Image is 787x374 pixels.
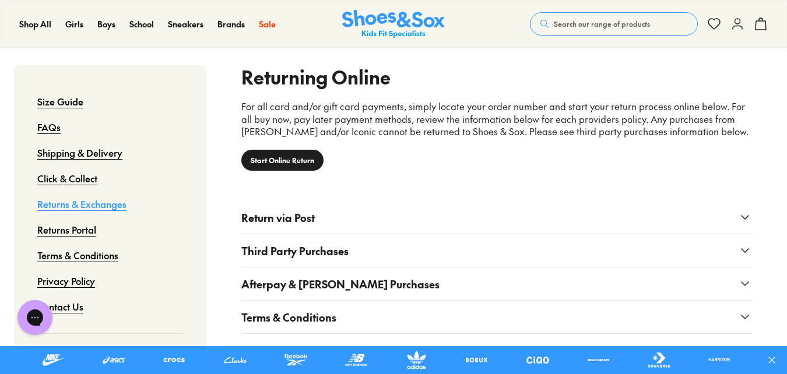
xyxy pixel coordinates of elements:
[37,294,83,319] a: Contact Us
[37,140,122,165] a: Shipping & Delivery
[168,18,203,30] a: Sneakers
[65,18,83,30] a: Girls
[342,10,445,38] img: SNS_Logo_Responsive.svg
[37,89,83,114] a: Size Guide
[241,100,752,139] p: For all card and/or gift card payments, simply locate your order number and start your return pro...
[217,18,245,30] a: Brands
[241,243,349,259] span: Third Party Purchases
[97,18,115,30] a: Boys
[241,267,752,300] button: Afterpay & [PERSON_NAME] Purchases
[241,150,324,171] a: Start Online Return
[12,296,58,339] iframe: Gorgias live chat messenger
[241,63,752,91] h2: Returning Online
[37,165,97,191] a: Click & Collect
[241,210,315,225] span: Return via Post
[37,114,61,140] a: FAQs
[241,301,752,333] button: Terms & Conditions
[37,191,127,217] a: Returns & Exchanges
[241,309,336,325] span: Terms & Conditions
[19,18,51,30] a: Shop All
[241,201,752,234] button: Return via Post
[554,19,650,29] span: Search our range of products
[342,10,445,38] a: Shoes & Sox
[37,242,118,268] a: Terms & Conditions
[530,12,698,36] button: Search our range of products
[37,217,96,242] a: Returns Portal
[241,234,752,267] button: Third Party Purchases
[259,18,276,30] a: Sale
[37,268,95,294] a: Privacy Policy
[129,18,154,30] a: School
[241,276,440,292] span: Afterpay & [PERSON_NAME] Purchases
